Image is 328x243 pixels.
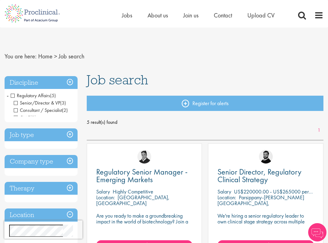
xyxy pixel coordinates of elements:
[4,220,82,239] iframe: reCAPTCHA
[96,188,110,195] span: Salary
[62,107,68,113] span: (2)
[5,182,78,195] h3: Therapy
[137,150,151,164] img: Peter Duvall
[113,188,153,195] p: Highly Competitive
[5,155,78,168] h3: Company type
[5,76,78,89] h3: Discipline
[217,168,314,183] a: Senior Director, Regulatory Clinical Strategy
[87,72,148,88] span: Job search
[14,114,30,121] span: CMC
[60,100,66,106] span: (3)
[217,213,314,230] p: We're hiring a senior regulatory leader to own clinical stage strategy across multiple programs.
[247,11,275,19] a: Upload CV
[217,167,301,185] span: Senior Director, Regulatory Clinical Strategy
[315,127,323,134] a: 1
[183,11,199,19] a: Join us
[14,100,60,106] span: Senior/Director & VP
[96,168,193,183] a: Regulatory Senior Manager - Emerging Markets
[50,92,56,99] span: (5)
[96,167,188,185] span: Regulatory Senior Manager - Emerging Markets
[30,114,36,121] span: (1)
[217,194,236,201] span: Location:
[5,128,78,142] h3: Job type
[7,91,9,100] span: -
[217,194,304,212] p: Parsippany-[PERSON_NAME][GEOGRAPHIC_DATA], [GEOGRAPHIC_DATA]
[96,194,169,207] p: [GEOGRAPHIC_DATA], [GEOGRAPHIC_DATA]
[14,107,68,113] span: Consultant / Specialist
[214,11,232,19] a: Contact
[38,52,53,60] a: breadcrumb link
[54,52,57,60] span: >
[11,92,50,99] span: Regulatory Affairs
[11,92,56,99] span: Regulatory Affairs
[14,100,66,106] span: Senior/Director & VP
[96,213,193,236] p: Are you ready to make a groundbreaking impact in the world of biotechnology? Join a growing compa...
[5,208,78,222] h3: Location
[96,194,115,201] span: Location:
[217,188,231,195] span: Salary
[14,114,36,121] span: CMC
[259,150,273,164] img: Nick Walker
[87,96,324,111] a: Register for alerts
[308,223,326,241] img: Chatbot
[148,11,168,19] a: About us
[59,52,84,60] span: Job search
[14,107,62,113] span: Consultant / Specialist
[5,52,37,60] span: You are here:
[122,11,132,19] a: Jobs
[87,118,324,127] span: 5 result(s) found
